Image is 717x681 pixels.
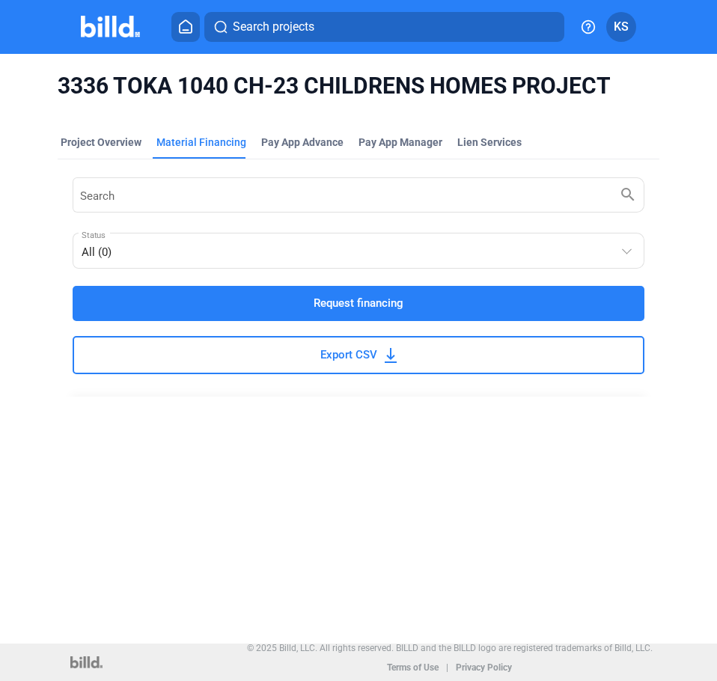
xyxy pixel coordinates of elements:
[81,16,140,37] img: Billd Company Logo
[387,662,439,673] b: Terms of Use
[320,338,377,372] span: Export CSV
[606,12,636,42] button: KS
[61,135,141,150] div: Project Overview
[261,135,344,150] div: Pay App Advance
[156,135,246,150] div: Material Financing
[58,72,660,100] span: 3336 TOKA 1040 CH-23 CHILDRENS HOMES PROJECT
[73,336,645,374] button: Export CSV
[73,286,645,321] button: Request financing
[446,662,448,673] p: |
[82,245,112,259] mat-select-trigger: All (0)
[457,135,522,150] div: Lien Services
[614,18,629,36] span: KS
[358,135,442,150] span: Pay App Manager
[456,662,512,673] b: Privacy Policy
[70,656,103,668] img: logo
[204,12,565,42] button: Search projects
[619,185,637,203] mat-icon: search
[233,18,314,36] span: Search projects
[314,287,403,320] span: Request financing
[247,643,653,653] p: © 2025 Billd, LLC. All rights reserved. BILLD and the BILLD logo are registered trademarks of Bil...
